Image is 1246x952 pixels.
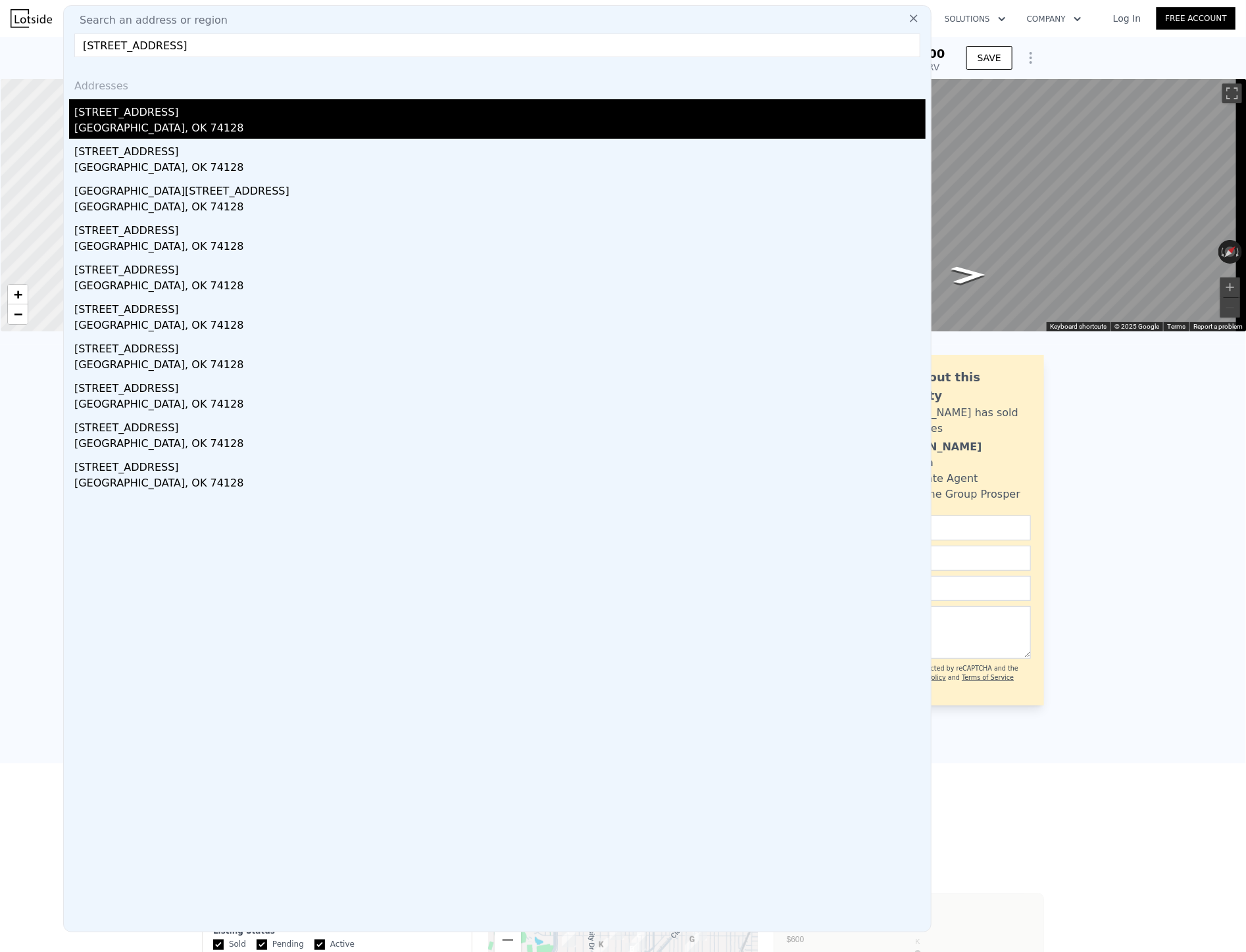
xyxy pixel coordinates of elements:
span: + [14,286,22,302]
div: Ask about this property [884,368,1031,405]
a: Report a problem [1193,323,1243,330]
input: Active [314,940,325,950]
a: Terms of Service [962,674,1014,681]
button: Reset the view [1218,240,1242,264]
div: [STREET_ADDRESS] [74,454,926,475]
img: Lotside [11,9,52,28]
div: [STREET_ADDRESS] [74,375,926,396]
div: [GEOGRAPHIC_DATA], OK 74128 [74,396,926,415]
label: Sold [213,939,246,950]
button: Rotate counterclockwise [1218,240,1226,264]
button: Zoom out [1220,298,1240,318]
div: [GEOGRAPHIC_DATA], OK 74128 [74,436,926,454]
div: [GEOGRAPHIC_DATA], OK 74128 [74,318,926,336]
label: Pending [257,939,304,950]
div: [GEOGRAPHIC_DATA], OK 74128 [74,475,926,494]
button: Keyboard shortcuts [1050,322,1107,331]
button: Rotate clockwise [1235,240,1243,264]
input: Pending [257,940,267,950]
div: [GEOGRAPHIC_DATA], OK 74128 [74,278,926,297]
a: Log In [1097,12,1157,25]
div: [PERSON_NAME] has sold 129 homes [884,405,1031,437]
button: Toggle fullscreen view [1222,83,1242,103]
div: [STREET_ADDRESS] [74,218,926,239]
text: $600 [787,935,805,944]
div: [STREET_ADDRESS] [74,99,926,120]
div: [STREET_ADDRESS] [74,139,926,160]
div: [GEOGRAPHIC_DATA], OK 74128 [74,160,926,178]
a: Terms [1167,323,1185,330]
input: Sold [213,940,224,950]
input: Enter an address, city, region, neighborhood or zip code [74,34,920,57]
span: − [14,306,22,322]
a: Zoom out [8,304,28,324]
button: Solutions [934,7,1016,31]
button: Show Options [1018,45,1044,71]
path: Go Northeast, Mission St [937,262,1001,288]
div: Realty One Group Prosper [884,487,1020,502]
span: © 2025 Google [1114,323,1159,330]
div: [GEOGRAPHIC_DATA], OK 74128 [74,357,926,375]
div: [PERSON_NAME] Narayan [884,439,1031,471]
div: 3241 Sandage Ave [632,928,646,951]
button: SAVE [966,46,1012,70]
div: [GEOGRAPHIC_DATA], OK 74128 [74,239,926,257]
div: Addresses [69,68,926,99]
div: [STREET_ADDRESS] [74,336,926,357]
a: Free Account [1157,7,1235,30]
label: Active [314,939,355,950]
div: [STREET_ADDRESS] [74,257,926,278]
span: Search an address or region [69,12,228,28]
text: K [916,938,921,945]
a: Zoom in [8,285,28,304]
div: [GEOGRAPHIC_DATA], OK 74128 [74,199,926,218]
div: [GEOGRAPHIC_DATA][STREET_ADDRESS] [74,178,926,199]
div: 3229 Odessa Ave [562,925,576,947]
button: Company [1016,7,1092,31]
div: [STREET_ADDRESS] [74,415,926,436]
div: This site is protected by reCAPTCHA and the Google and apply. [879,664,1031,692]
button: Zoom in [1220,277,1240,297]
div: [GEOGRAPHIC_DATA], OK 74128 [74,120,926,139]
div: [STREET_ADDRESS] [74,297,926,318]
